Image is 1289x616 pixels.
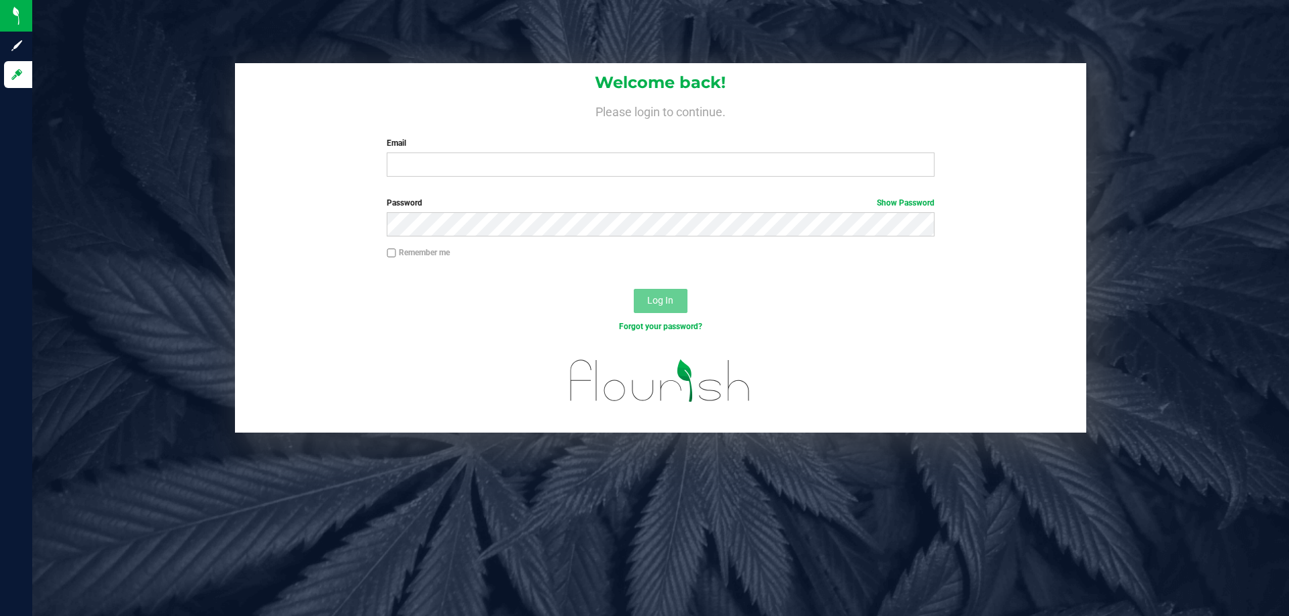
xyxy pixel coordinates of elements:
[634,289,687,313] button: Log In
[554,347,767,415] img: flourish_logo.svg
[387,249,396,258] input: Remember me
[387,198,422,208] span: Password
[647,295,673,306] span: Log In
[235,74,1086,91] h1: Welcome back!
[387,137,934,149] label: Email
[387,247,450,259] label: Remember me
[877,198,935,208] a: Show Password
[235,102,1086,118] h4: Please login to continue.
[10,68,23,81] inline-svg: Log in
[10,39,23,52] inline-svg: Sign up
[619,322,702,331] a: Forgot your password?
